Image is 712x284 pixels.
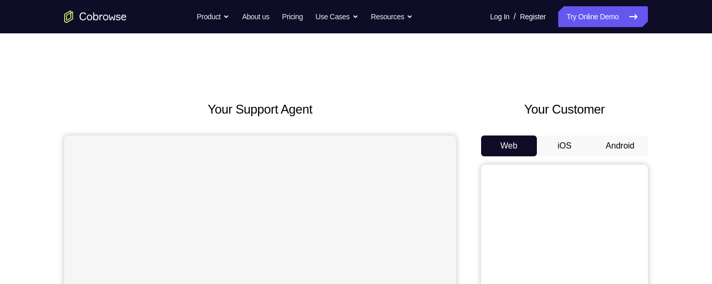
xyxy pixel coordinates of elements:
button: iOS [537,135,593,156]
button: Product [197,6,230,27]
a: Log In [490,6,509,27]
a: Pricing [282,6,303,27]
button: Web [481,135,537,156]
button: Use Cases [315,6,358,27]
button: Resources [371,6,413,27]
a: About us [242,6,269,27]
h2: Your Customer [481,100,648,119]
a: Try Online Demo [558,6,648,27]
a: Register [520,6,546,27]
h2: Your Support Agent [64,100,456,119]
a: Go to the home page [64,10,127,23]
span: / [513,10,515,23]
button: Android [592,135,648,156]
